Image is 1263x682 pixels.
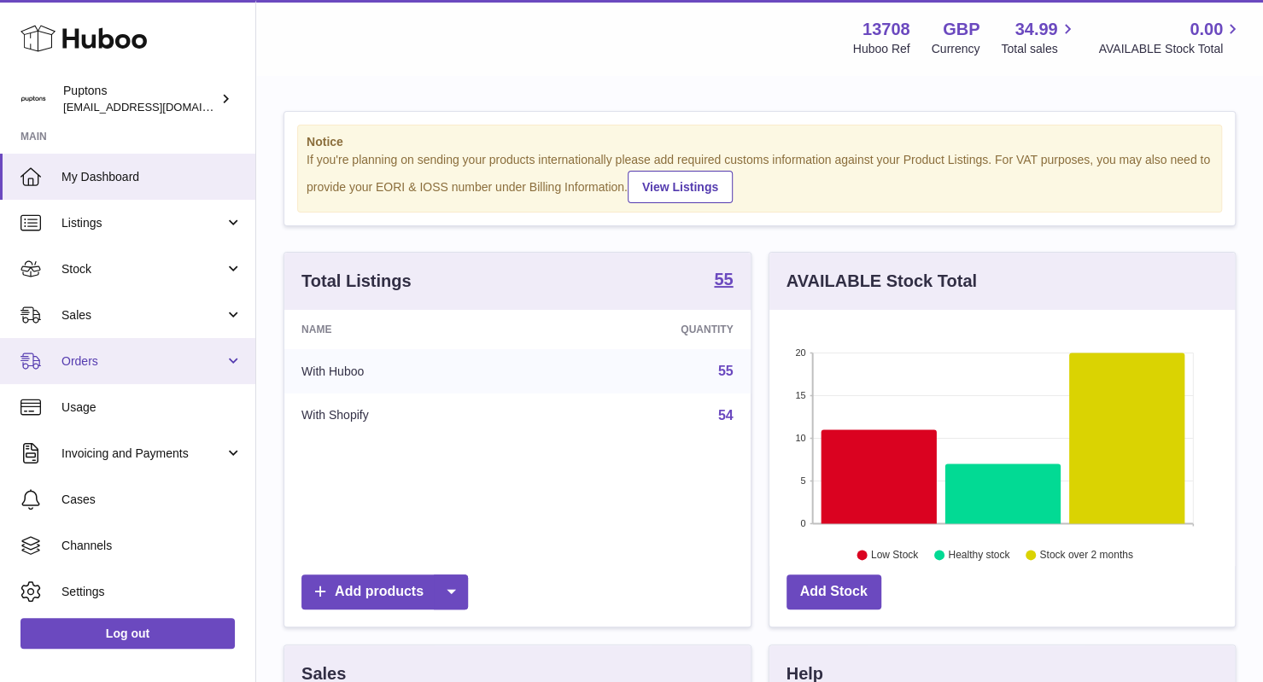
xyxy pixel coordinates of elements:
[61,261,225,277] span: Stock
[786,574,881,609] a: Add Stock
[714,271,733,291] a: 55
[718,364,734,378] a: 55
[61,215,225,231] span: Listings
[20,86,46,112] img: hello@puptons.com
[800,475,805,486] text: 5
[718,408,734,423] a: 54
[1190,18,1223,41] span: 0.00
[795,390,805,400] text: 15
[61,538,243,554] span: Channels
[301,574,468,609] a: Add products
[284,393,535,438] td: With Shopify
[786,270,977,293] h3: AVAILABLE Stock Total
[714,271,733,288] strong: 55
[284,310,535,349] th: Name
[932,41,980,57] div: Currency
[800,518,805,528] text: 0
[795,347,805,358] text: 20
[284,349,535,393] td: With Huboo
[61,353,225,370] span: Orders
[61,169,243,185] span: My Dashboard
[61,492,243,508] span: Cases
[535,310,750,349] th: Quantity
[1001,41,1077,57] span: Total sales
[628,171,733,203] a: View Listings
[870,549,918,561] text: Low Stock
[63,83,217,115] div: Puptons
[63,100,251,114] span: [EMAIL_ADDRESS][DOMAIN_NAME]
[307,152,1213,203] div: If you're planning on sending your products internationally please add required customs informati...
[1014,18,1057,41] span: 34.99
[862,18,910,41] strong: 13708
[943,18,979,41] strong: GBP
[1098,18,1243,57] a: 0.00 AVAILABLE Stock Total
[948,549,1010,561] text: Healthy stock
[301,270,412,293] h3: Total Listings
[795,433,805,443] text: 10
[61,307,225,324] span: Sales
[307,134,1213,150] strong: Notice
[61,446,225,462] span: Invoicing and Payments
[61,399,243,416] span: Usage
[61,584,243,600] span: Settings
[1098,41,1243,57] span: AVAILABLE Stock Total
[1039,549,1132,561] text: Stock over 2 months
[20,618,235,649] a: Log out
[853,41,910,57] div: Huboo Ref
[1001,18,1077,57] a: 34.99 Total sales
